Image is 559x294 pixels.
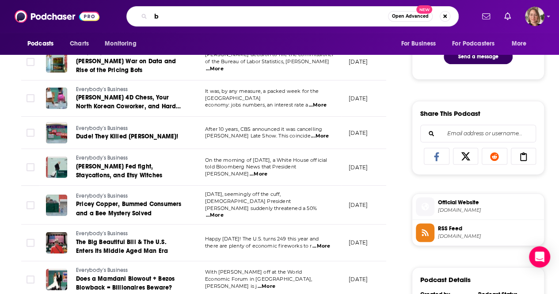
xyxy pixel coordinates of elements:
[27,38,53,50] span: Podcasts
[205,191,291,204] span: [DATE], seemingly off the cuff, [DEMOGRAPHIC_DATA] President
[206,65,224,73] span: ...More
[126,6,459,27] div: Search podcasts, credits, & more...
[349,164,368,171] p: [DATE]
[349,58,368,65] p: [DATE]
[105,38,136,50] span: Monitoring
[525,7,544,26] button: Show profile menu
[76,132,181,141] a: Dude! They Killed [PERSON_NAME]!
[525,7,544,26] img: User Profile
[205,58,329,65] span: of the Bureau of Labor Statistics, [PERSON_NAME]
[205,276,312,289] span: Economic Forum in [GEOGRAPHIC_DATA], [PERSON_NAME] is j
[416,223,540,242] a: RSS Feed[DOMAIN_NAME]
[349,129,368,137] p: [DATE]
[205,205,317,211] span: [PERSON_NAME] suddenly threatened a 50%
[512,38,527,50] span: More
[27,201,34,209] span: Toggle select row
[205,88,319,101] span: It was, by any measure, a packed week for the [GEOGRAPHIC_DATA]
[76,275,182,292] a: Does a Mamdani Blowout + Bezos Blowback = Billionaires Beware?
[76,125,128,131] span: Everybody's Business
[349,275,368,283] p: [DATE]
[76,50,128,56] span: Everybody's Business
[453,148,479,164] a: Share on X/Twitter
[438,207,540,214] span: iheart.com
[27,239,34,247] span: Toggle select row
[525,7,544,26] span: Logged in as AriFortierPr
[15,8,99,25] img: Podchaser - Follow, Share and Rate Podcasts
[311,133,329,140] span: ...More
[76,57,176,74] span: [PERSON_NAME] War on Data and Rise of the Pricing Bots
[99,35,148,52] button: open menu
[205,102,308,108] span: economy: jobs numbers, an interest rate a
[420,275,471,284] h3: Podcast Details
[388,11,433,22] button: Open AdvancedNew
[76,93,182,111] a: [PERSON_NAME] 4D Chess, Your North Korean Coworker, and Hard Celsius
[64,35,94,52] a: Charts
[482,148,507,164] a: Share on Reddit
[27,58,34,66] span: Toggle select row
[416,5,432,14] span: New
[438,225,540,233] span: RSS Feed
[27,129,34,137] span: Toggle select row
[76,86,128,92] span: Everybody's Business
[444,49,513,64] button: Send a message
[27,163,34,171] span: Toggle select row
[206,212,224,219] span: ...More
[76,155,128,161] span: Everybody's Business
[76,200,181,217] span: Pricey Copper, Bummed Consumers and a Bee Mystery Solved
[151,9,388,23] input: Search podcasts, credits, & more...
[205,164,296,177] span: told Bloomberg News that President [PERSON_NAME]
[76,125,181,133] a: Everybody's Business
[76,238,168,255] span: The Big Beautiful Bill & The U.S. Enters Its Middle Aged Man Era
[205,133,311,139] span: [PERSON_NAME] Late Show. This coincide
[438,233,540,240] span: omnycontent.com
[76,162,182,180] a: [PERSON_NAME] Fed fight, Staycations, and Etsy Witches
[70,38,89,50] span: Charts
[529,246,550,267] div: Open Intercom Messenger
[424,148,449,164] a: Share on Facebook
[21,35,65,52] button: open menu
[428,125,529,142] input: Email address or username...
[312,243,330,250] span: ...More
[416,197,540,216] a: Official Website[DOMAIN_NAME]
[452,38,494,50] span: For Podcasters
[258,283,275,290] span: ...More
[205,236,319,242] span: Happy [DATE]! The U.S. turns 249 this year and
[506,35,538,52] button: open menu
[420,125,536,142] div: Search followers
[76,267,128,273] span: Everybody's Business
[349,239,368,246] p: [DATE]
[395,35,447,52] button: open menu
[349,201,368,209] p: [DATE]
[420,109,480,118] h3: Share This Podcast
[76,154,182,162] a: Everybody's Business
[309,102,327,109] span: ...More
[349,95,368,102] p: [DATE]
[76,163,162,179] span: [PERSON_NAME] Fed fight, Staycations, and Etsy Witches
[392,14,429,19] span: Open Advanced
[401,38,436,50] span: For Business
[501,9,514,24] a: Show notifications dropdown
[76,57,182,75] a: [PERSON_NAME] War on Data and Rise of the Pricing Bots
[76,238,182,256] a: The Big Beautiful Bill & The U.S. Enters Its Middle Aged Man Era
[76,133,178,140] span: Dude! They Killed [PERSON_NAME]!
[76,86,182,94] a: Everybody's Business
[76,200,182,218] a: Pricey Copper, Bummed Consumers and a Bee Mystery Solved
[250,171,267,178] span: ...More
[511,148,536,164] a: Copy Link
[76,275,175,291] span: Does a Mamdani Blowout + Bezos Blowback = Billionaires Beware?
[205,243,312,249] span: there are plenty of economic fireworks to r
[27,275,34,283] span: Toggle select row
[205,269,302,275] span: With [PERSON_NAME] off at the World
[438,199,540,206] span: Official Website
[76,230,128,237] span: Everybody's Business
[446,35,507,52] button: open menu
[76,230,182,238] a: Everybody's Business
[479,9,494,24] a: Show notifications dropdown
[205,157,327,163] span: On the morning of [DATE], a White House official
[76,94,181,119] span: [PERSON_NAME] 4D Chess, Your North Korean Coworker, and Hard Celsius
[205,126,322,132] span: After 10 years, CBS announced it was cancelling
[76,192,182,200] a: Everybody's Business
[76,267,182,275] a: Everybody's Business
[27,94,34,102] span: Toggle select row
